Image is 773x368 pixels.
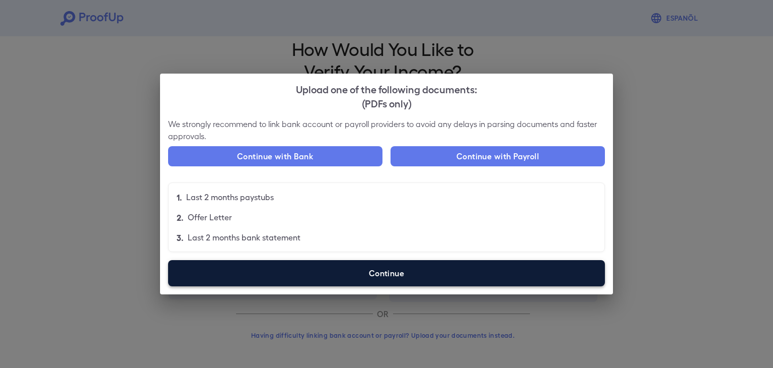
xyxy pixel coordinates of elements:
p: We strongly recommend to link bank account or payroll providers to avoid any delays in parsing do... [168,118,605,142]
p: Last 2 months bank statement [188,231,300,243]
p: 3. [177,231,184,243]
button: Continue with Bank [168,146,382,166]
div: (PDFs only) [168,96,605,110]
p: Offer Letter [188,211,232,223]
p: Last 2 months paystubs [186,191,274,203]
h2: Upload one of the following documents: [160,74,613,118]
label: Continue [168,260,605,286]
p: 2. [177,211,184,223]
p: 1. [177,191,182,203]
button: Continue with Payroll [391,146,605,166]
